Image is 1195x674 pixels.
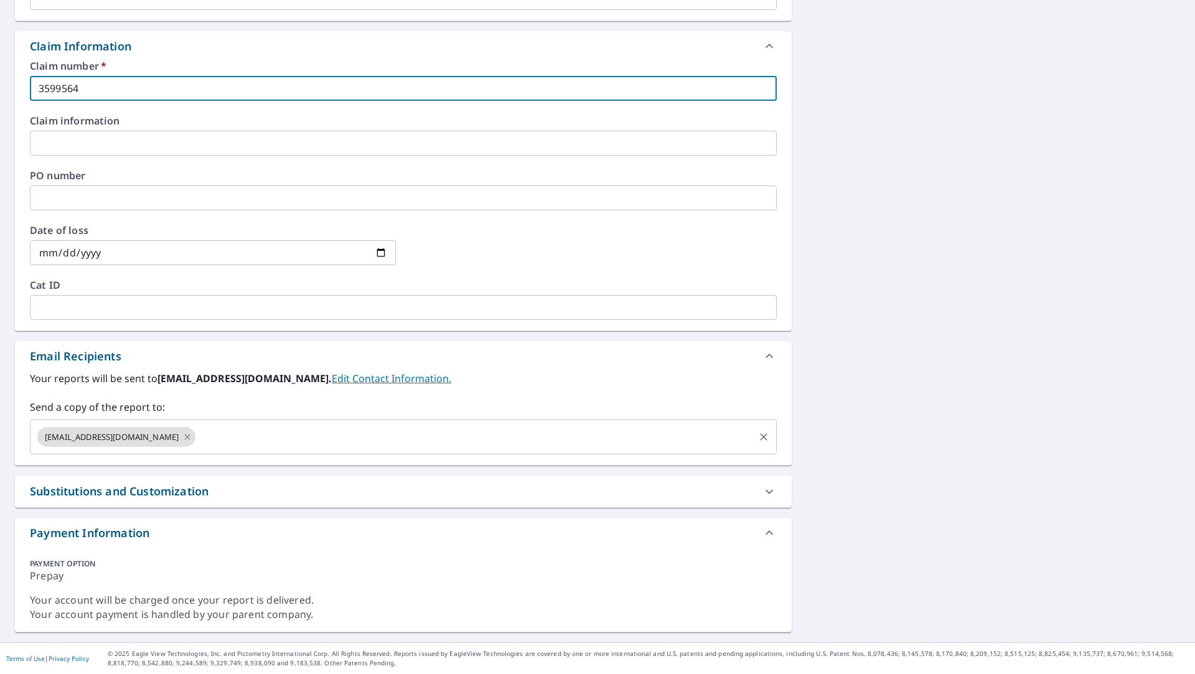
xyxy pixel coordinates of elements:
[30,400,777,414] label: Send a copy of the report to:
[37,427,195,447] div: [EMAIL_ADDRESS][DOMAIN_NAME]
[30,593,777,607] div: Your account will be charged once your report is delivered.
[15,518,792,548] div: Payment Information
[30,116,777,126] label: Claim information
[15,31,792,61] div: Claim Information
[108,649,1189,668] p: © 2025 Eagle View Technologies, Inc. and Pictometry International Corp. All Rights Reserved. Repo...
[30,225,396,235] label: Date of loss
[15,341,792,371] div: Email Recipients
[30,525,149,541] div: Payment Information
[30,38,131,55] div: Claim Information
[30,280,777,290] label: Cat ID
[49,654,89,663] a: Privacy Policy
[37,431,186,443] span: [EMAIL_ADDRESS][DOMAIN_NAME]
[6,655,89,662] p: |
[30,483,209,500] div: Substitutions and Customization
[30,171,777,180] label: PO number
[755,428,772,446] button: Clear
[30,607,777,622] div: Your account payment is handled by your parent company.
[6,654,45,663] a: Terms of Use
[30,371,777,386] label: Your reports will be sent to
[15,475,792,507] div: Substitutions and Customization
[332,372,451,385] a: EditContactInfo
[30,61,777,71] label: Claim number
[30,569,777,593] div: Prepay
[30,558,777,569] div: PAYMENT OPTION
[157,372,332,385] b: [EMAIL_ADDRESS][DOMAIN_NAME].
[30,348,121,365] div: Email Recipients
